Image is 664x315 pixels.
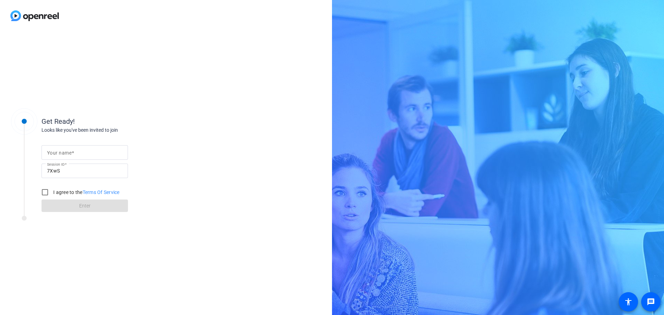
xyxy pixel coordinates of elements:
[83,189,120,195] a: Terms Of Service
[647,298,655,306] mat-icon: message
[47,150,72,156] mat-label: Your name
[624,298,633,306] mat-icon: accessibility
[47,162,65,166] mat-label: Session ID
[52,189,120,196] label: I agree to the
[41,116,180,127] div: Get Ready!
[41,127,180,134] div: Looks like you've been invited to join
